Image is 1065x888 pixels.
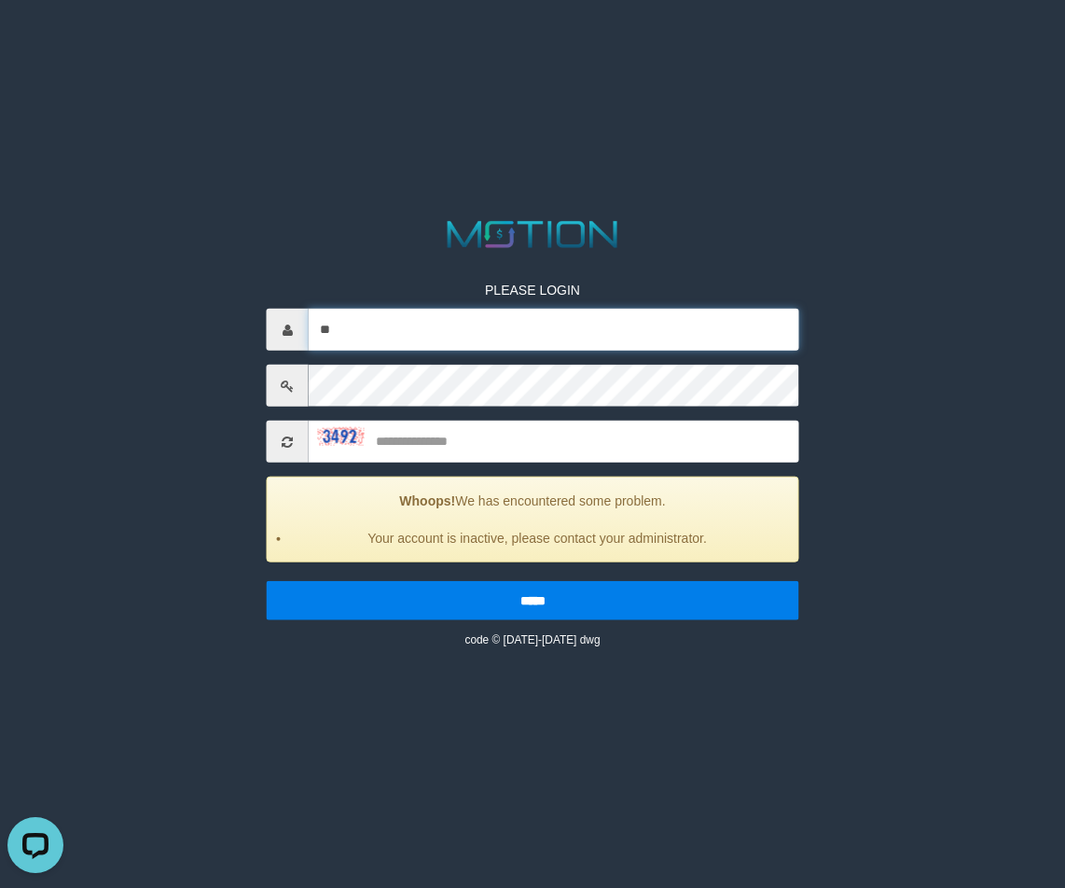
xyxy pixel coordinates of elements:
[318,426,365,445] img: captcha
[399,493,455,508] strong: Whoops!
[291,529,784,548] li: Your account is inactive, please contact your administrator.
[7,7,63,63] button: Open LiveChat chat widget
[439,216,626,253] img: MOTION_logo.png
[464,633,600,646] small: code © [DATE]-[DATE] dwg
[267,477,799,562] div: We has encountered some problem.
[267,281,799,299] p: PLEASE LOGIN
